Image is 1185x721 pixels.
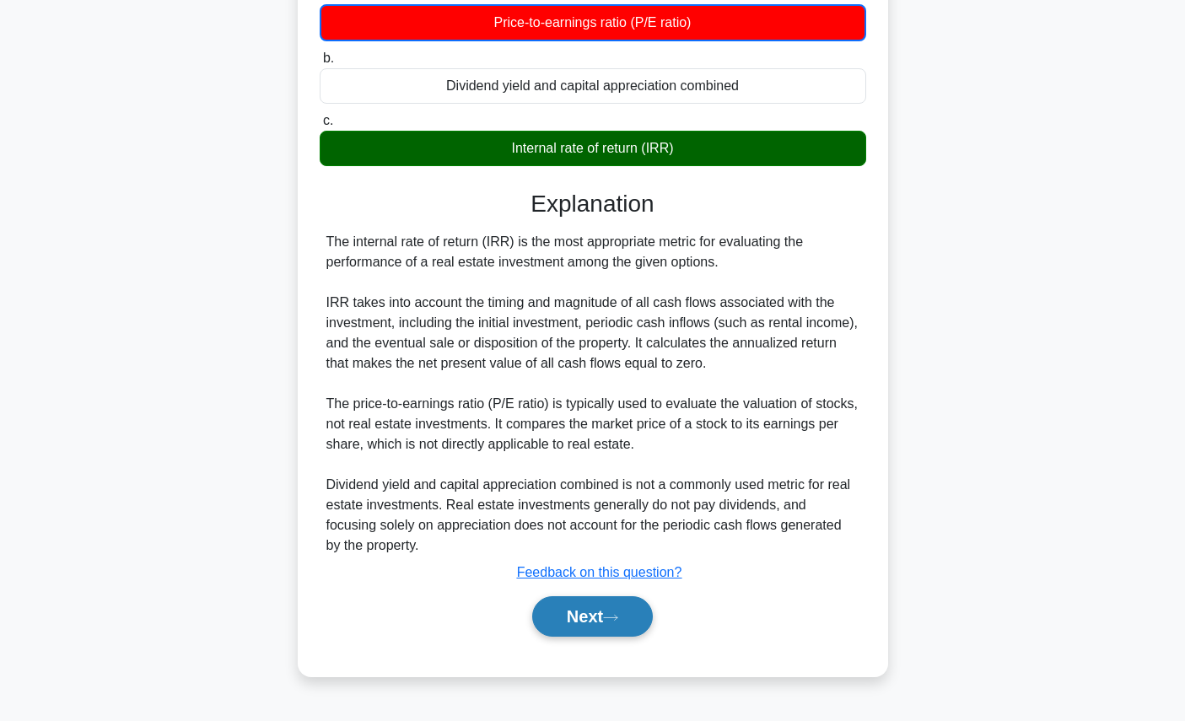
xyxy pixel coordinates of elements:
[517,565,682,579] a: Feedback on this question?
[323,113,333,127] span: c.
[330,190,856,218] h3: Explanation
[323,51,334,65] span: b.
[532,596,653,637] button: Next
[326,232,859,556] div: The internal rate of return (IRR) is the most appropriate metric for evaluating the performance o...
[320,4,866,41] div: Price-to-earnings ratio (P/E ratio)
[320,131,866,166] div: Internal rate of return (IRR)
[320,68,866,104] div: Dividend yield and capital appreciation combined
